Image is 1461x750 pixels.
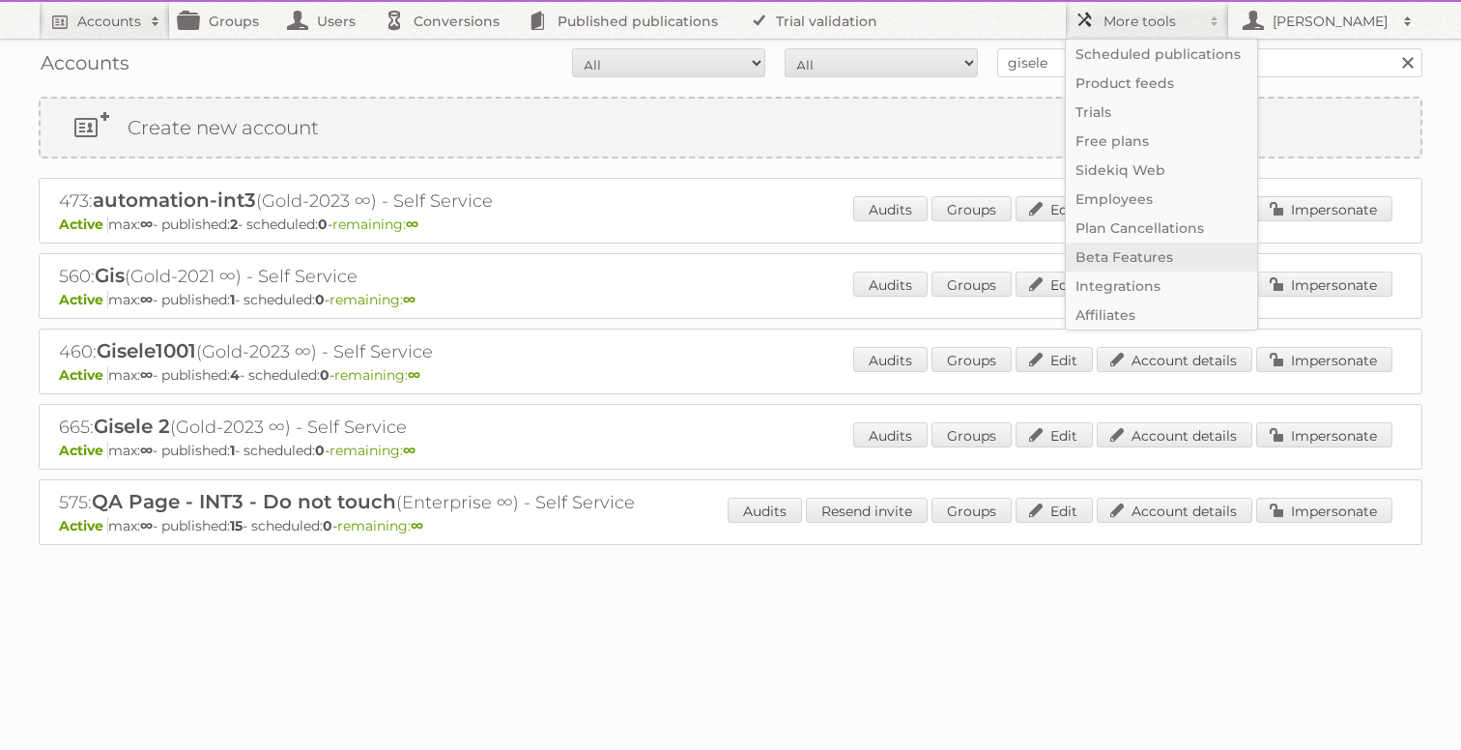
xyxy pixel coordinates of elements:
strong: ∞ [403,442,415,459]
strong: 0 [315,442,325,459]
span: Gisele 2 [94,415,170,438]
a: Groups [170,2,278,39]
p: max: - published: - scheduled: - [59,216,1402,233]
strong: ∞ [403,291,415,308]
a: [PERSON_NAME] [1229,2,1422,39]
strong: 0 [315,291,325,308]
p: max: - published: - scheduled: - [59,517,1402,534]
a: Impersonate [1256,272,1392,297]
p: max: - published: - scheduled: - [59,442,1402,459]
a: Beta Features [1066,243,1257,272]
strong: ∞ [140,366,153,384]
strong: 0 [318,216,328,233]
h2: More tools [1103,12,1200,31]
a: Edit [1016,347,1093,372]
a: Published publications [519,2,737,39]
a: Audits [853,272,928,297]
span: remaining: [329,291,415,308]
h2: 473: (Gold-2023 ∞) - Self Service [59,188,735,214]
a: Employees [1066,185,1257,214]
span: remaining: [329,442,415,459]
a: Impersonate [1256,498,1392,523]
a: Product feeds [1066,69,1257,98]
a: Impersonate [1256,196,1392,221]
strong: ∞ [140,216,153,233]
strong: 2 [230,216,238,233]
span: Active [59,442,108,459]
span: remaining: [334,366,420,384]
a: Account details [1097,347,1252,372]
span: Active [59,517,108,534]
a: Audits [728,498,802,523]
a: Groups [931,498,1012,523]
strong: ∞ [408,366,420,384]
a: Create new account [41,99,1420,157]
strong: ∞ [140,442,153,459]
a: Audits [853,196,928,221]
a: Integrations [1066,272,1257,301]
a: Groups [931,422,1012,447]
a: Edit [1016,196,1093,221]
a: Groups [931,272,1012,297]
a: Groups [931,196,1012,221]
a: Audits [853,347,928,372]
a: Sidekiq Web [1066,156,1257,185]
a: Free plans [1066,127,1257,156]
span: remaining: [332,216,418,233]
a: Affiliates [1066,301,1257,330]
span: QA Page - INT3 - Do not touch [92,490,396,513]
a: Edit [1016,422,1093,447]
strong: 1 [230,442,235,459]
span: Active [59,291,108,308]
strong: 15 [230,517,243,534]
strong: 1 [230,291,235,308]
h2: 665: (Gold-2023 ∞) - Self Service [59,415,735,440]
p: max: - published: - scheduled: - [59,366,1402,384]
strong: ∞ [140,517,153,534]
a: Edit [1016,272,1093,297]
h2: 575: (Enterprise ∞) - Self Service [59,490,735,515]
span: automation-int3 [93,188,256,212]
a: Users [278,2,375,39]
a: Audits [853,422,928,447]
h2: 460: (Gold-2023 ∞) - Self Service [59,339,735,364]
span: remaining: [337,517,423,534]
a: Plan Cancellations [1066,214,1257,243]
p: max: - published: - scheduled: - [59,291,1402,308]
strong: ∞ [411,517,423,534]
strong: ∞ [406,216,418,233]
a: Groups [931,347,1012,372]
a: Account details [1097,498,1252,523]
h2: [PERSON_NAME] [1268,12,1393,31]
h2: Accounts [77,12,141,31]
h2: 560: (Gold-2021 ∞) - Self Service [59,264,735,289]
a: Trial validation [737,2,897,39]
a: Conversions [375,2,519,39]
span: Active [59,216,108,233]
span: Gisele1001 [97,339,196,362]
a: Resend invite [806,498,928,523]
a: Impersonate [1256,422,1392,447]
a: Impersonate [1256,347,1392,372]
strong: ∞ [140,291,153,308]
a: Scheduled publications [1066,40,1257,69]
span: Gis [95,264,125,287]
a: Edit [1016,498,1093,523]
strong: 0 [323,517,332,534]
a: Trials [1066,98,1257,127]
a: More tools [1065,2,1229,39]
a: Accounts [39,2,170,39]
strong: 4 [230,366,240,384]
a: Account details [1097,422,1252,447]
span: Active [59,366,108,384]
strong: 0 [320,366,329,384]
